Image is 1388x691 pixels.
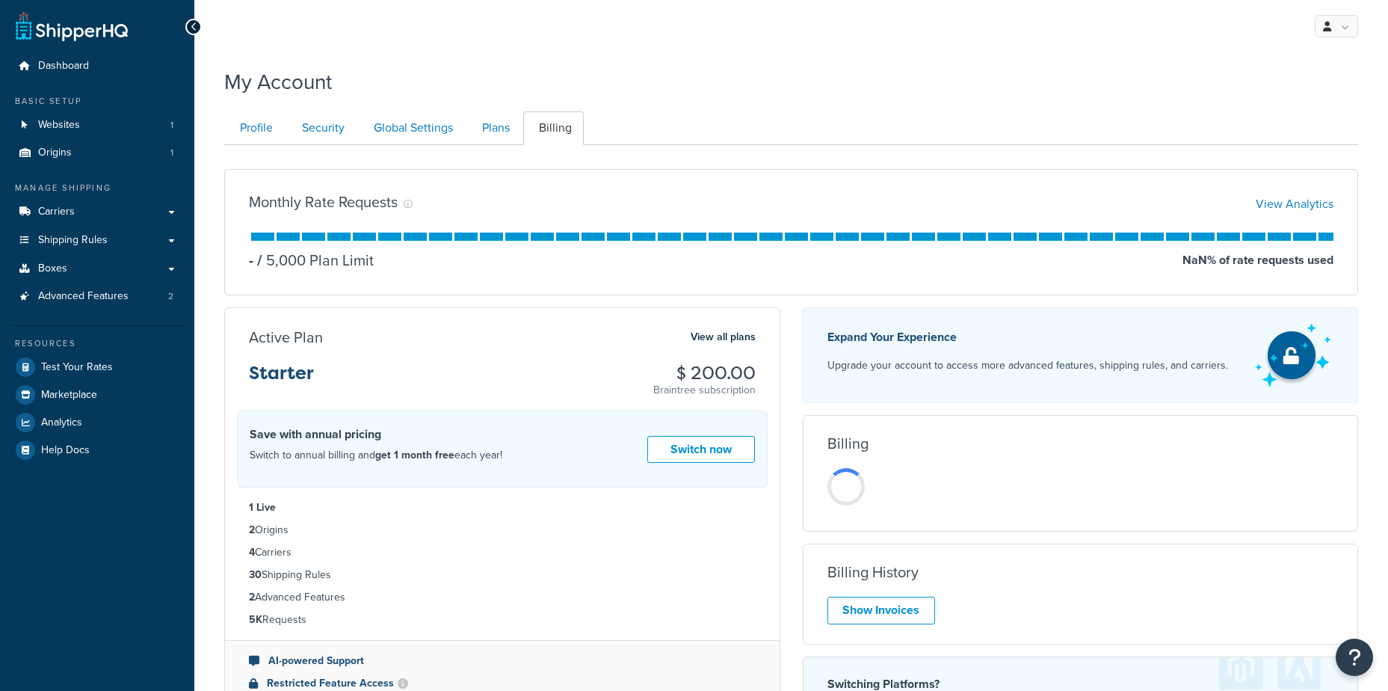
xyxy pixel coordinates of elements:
a: Billing [523,111,584,145]
span: Analytics [41,417,82,429]
a: ShipperHQ Home [16,11,128,41]
button: Open Resource Center [1336,639,1373,676]
a: Analytics [11,409,183,436]
a: Marketplace [11,381,183,408]
a: Shipping Rules [11,227,183,254]
h3: $ 200.00 [653,363,756,383]
p: Upgrade your account to access more advanced features, shipping rules, and carriers. [827,355,1228,376]
li: Origins [249,522,756,538]
span: 1 [170,119,173,132]
a: Boxes [11,255,183,283]
span: Dashboard [38,60,89,73]
h4: Save with annual pricing [250,426,502,443]
a: Carriers [11,198,183,226]
span: Advanced Features [38,290,129,303]
div: Basic Setup [11,95,183,108]
a: View all plans [691,328,756,347]
p: 5,000 Plan Limit [253,250,374,271]
span: Marketplace [41,389,97,402]
a: Dashboard [11,52,183,80]
li: Advanced Features [11,283,183,310]
strong: 2 [249,589,255,605]
p: NaN % of rate requests used [1182,250,1333,271]
span: Origins [38,147,72,159]
strong: 2 [249,522,255,538]
span: Carriers [38,206,75,218]
div: Resources [11,337,183,350]
a: Plans [466,111,522,145]
a: Advanced Features 2 [11,283,183,310]
h3: Monthly Rate Requests [249,194,398,210]
strong: 5K [249,612,262,627]
a: Origins 1 [11,139,183,167]
a: Switch now [647,436,755,464]
a: View Analytics [1256,195,1333,212]
p: Switch to annual billing and each year! [250,446,502,465]
span: 2 [168,290,173,303]
span: Test Your Rates [41,361,113,374]
p: - [249,250,253,271]
li: Origins [11,139,183,167]
a: Security [286,111,357,145]
p: Braintree subscription [653,383,756,398]
strong: 30 [249,567,262,583]
a: Test Your Rates [11,354,183,381]
a: Show Invoices [827,597,935,624]
li: AI-powered Support [249,653,756,669]
a: Expand Your Experience Upgrade your account to access more advanced features, shipping rules, and... [803,307,1359,403]
h1: My Account [224,67,332,96]
strong: 1 Live [249,500,276,515]
p: Expand Your Experience [827,327,1228,348]
h3: Billing History [827,564,919,580]
h3: Billing [827,435,869,452]
li: Carriers [249,544,756,561]
a: Websites 1 [11,111,183,139]
div: Manage Shipping [11,182,183,194]
span: Shipping Rules [38,234,108,247]
strong: get 1 month free [375,447,454,463]
h3: Starter [249,363,314,395]
a: Global Settings [358,111,465,145]
strong: 4 [249,544,255,560]
a: Help Docs [11,437,183,464]
span: / [257,249,262,271]
li: Requests [249,612,756,628]
span: Websites [38,119,80,132]
li: Advanced Features [249,589,756,606]
li: Shipping Rules [249,567,756,583]
span: 1 [170,147,173,159]
span: Boxes [38,262,67,275]
a: Profile [224,111,285,145]
li: Websites [11,111,183,139]
span: Help Docs [41,444,90,457]
h3: Active Plan [249,329,323,345]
